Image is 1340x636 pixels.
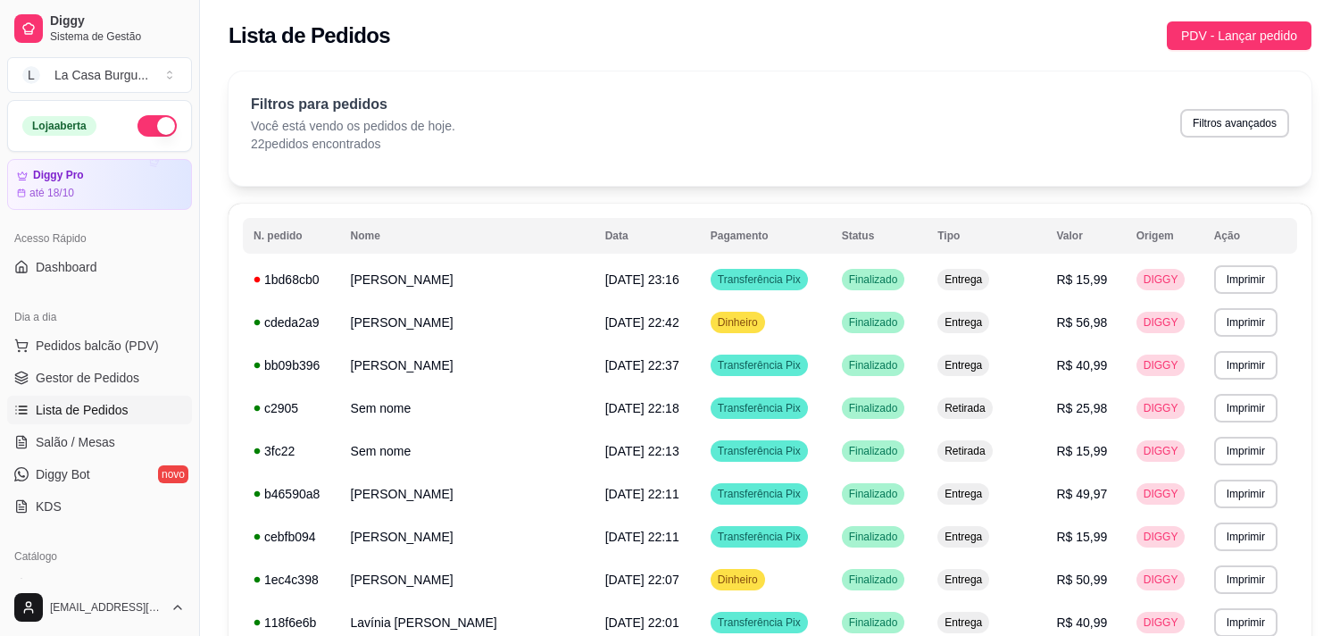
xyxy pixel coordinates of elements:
td: [PERSON_NAME] [340,558,595,601]
span: R$ 25,98 [1057,401,1108,415]
span: Dashboard [36,258,97,276]
td: Sem nome [340,430,595,473]
article: até 18/10 [29,186,74,200]
span: DIGGY [1140,358,1182,372]
a: Diggy Botnovo [7,460,192,489]
th: Nome [340,218,595,254]
span: Diggy Bot [36,465,90,483]
span: Finalizado [845,444,902,458]
h2: Lista de Pedidos [229,21,390,50]
span: Transferência Pix [714,444,804,458]
span: Salão / Mesas [36,433,115,451]
span: Retirada [941,401,988,415]
span: Finalizado [845,272,902,287]
span: R$ 15,99 [1057,444,1108,458]
span: R$ 40,99 [1057,358,1108,372]
span: Dinheiro [714,573,762,587]
button: [EMAIL_ADDRESS][DOMAIN_NAME] [7,586,192,629]
th: Ação [1203,218,1297,254]
span: Transferência Pix [714,615,804,630]
div: Acesso Rápido [7,224,192,253]
span: DIGGY [1140,487,1182,501]
span: DIGGY [1140,272,1182,287]
span: Transferência Pix [714,487,804,501]
span: Sistema de Gestão [50,29,185,44]
button: Imprimir [1214,437,1278,465]
span: DIGGY [1140,401,1182,415]
span: Produtos [36,576,86,594]
p: Você está vendo os pedidos de hoje. [251,117,455,135]
a: Diggy Proaté 18/10 [7,159,192,210]
button: Imprimir [1214,565,1278,594]
button: Alterar Status [137,115,177,137]
span: DIGGY [1140,315,1182,330]
div: c2905 [254,399,329,417]
span: [DATE] 22:11 [605,530,679,544]
div: b46590a8 [254,485,329,503]
div: 1bd68cb0 [254,271,329,289]
span: [DATE] 22:13 [605,444,679,458]
span: Finalizado [845,530,902,544]
div: Loja aberta [22,116,96,136]
div: Catálogo [7,542,192,571]
span: [DATE] 22:37 [605,358,679,372]
span: Finalizado [845,573,902,587]
span: DIGGY [1140,573,1182,587]
a: Lista de Pedidos [7,396,192,424]
div: cebfb094 [254,528,329,546]
div: 118f6e6b [254,614,329,632]
a: KDS [7,492,192,521]
span: DIGGY [1140,530,1182,544]
span: Transferência Pix [714,401,804,415]
span: R$ 40,99 [1057,615,1108,630]
span: [DATE] 22:07 [605,573,679,587]
span: Diggy [50,13,185,29]
span: Finalizado [845,615,902,630]
span: [DATE] 22:01 [605,615,679,630]
a: Dashboard [7,253,192,281]
span: Finalizado [845,487,902,501]
span: R$ 15,99 [1057,272,1108,287]
button: Imprimir [1214,480,1278,508]
th: N. pedido [243,218,340,254]
span: Gestor de Pedidos [36,369,139,387]
span: Pedidos balcão (PDV) [36,337,159,355]
span: Finalizado [845,401,902,415]
span: Entrega [941,573,986,587]
span: Finalizado [845,358,902,372]
th: Valor [1046,218,1126,254]
button: Pedidos balcão (PDV) [7,331,192,360]
p: Filtros para pedidos [251,94,455,115]
th: Status [831,218,928,254]
span: [DATE] 23:16 [605,272,679,287]
span: Entrega [941,272,986,287]
span: PDV - Lançar pedido [1181,26,1297,46]
div: 1ec4c398 [254,571,329,589]
td: [PERSON_NAME] [340,473,595,515]
span: Retirada [941,444,988,458]
span: DIGGY [1140,444,1182,458]
span: Entrega [941,615,986,630]
span: [DATE] 22:18 [605,401,679,415]
span: [EMAIL_ADDRESS][DOMAIN_NAME] [50,600,163,615]
span: Dinheiro [714,315,762,330]
p: 22 pedidos encontrados [251,135,455,153]
span: Entrega [941,530,986,544]
span: DIGGY [1140,615,1182,630]
article: Diggy Pro [33,169,84,182]
button: PDV - Lançar pedido [1167,21,1311,50]
div: bb09b396 [254,356,329,374]
th: Origem [1126,218,1203,254]
a: Gestor de Pedidos [7,364,192,392]
span: Transferência Pix [714,358,804,372]
span: L [22,66,40,84]
div: 3fc22 [254,442,329,460]
button: Imprimir [1214,394,1278,423]
th: Pagamento [700,218,831,254]
div: La Casa Burgu ... [54,66,148,84]
span: Lista de Pedidos [36,401,129,419]
span: R$ 49,97 [1057,487,1108,501]
span: Transferência Pix [714,530,804,544]
span: Entrega [941,315,986,330]
button: Imprimir [1214,265,1278,294]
